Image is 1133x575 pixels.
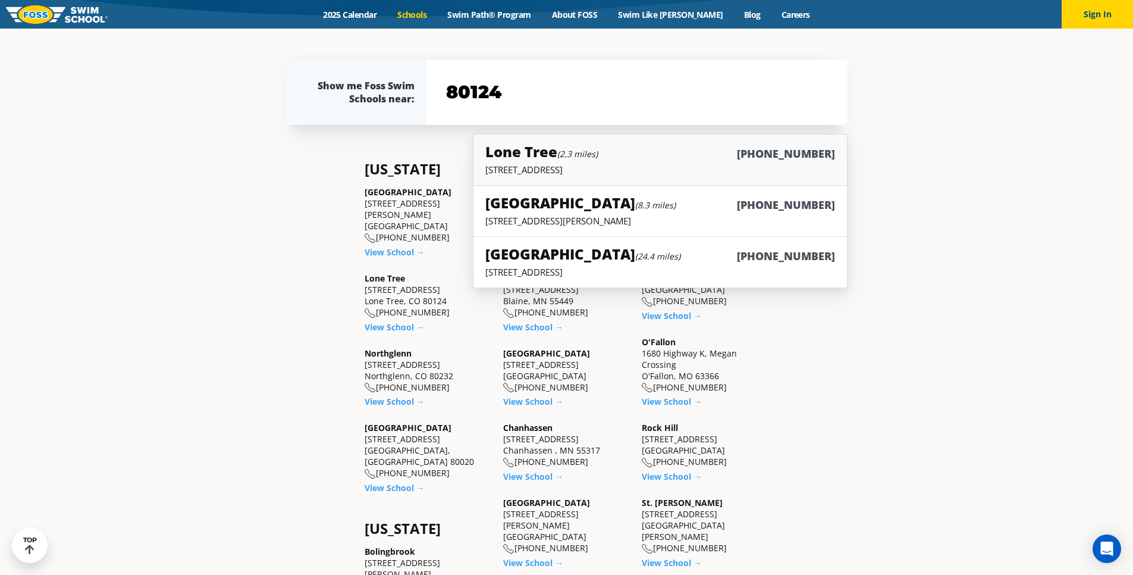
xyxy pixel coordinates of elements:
img: location-phone-o-icon.svg [503,383,514,393]
a: Careers [771,9,820,20]
div: 1680 Highway K, Megan Crossing O'Fallon, MO 63366 [PHONE_NUMBER] [642,336,768,393]
a: About FOSS [541,9,608,20]
img: location-phone-o-icon.svg [503,458,514,468]
a: View School → [642,310,702,321]
h6: [PHONE_NUMBER] [737,249,835,264]
img: location-phone-o-icon.svg [642,297,653,307]
a: Swim Path® Program [437,9,541,20]
h5: [GEOGRAPHIC_DATA] [485,244,680,264]
div: TOP [23,536,37,555]
h6: [PHONE_NUMBER] [737,198,835,212]
a: Swim Like [PERSON_NAME] [608,9,734,20]
div: [STREET_ADDRESS] Northglenn, CO 80232 [PHONE_NUMBER] [365,348,491,393]
a: Lone Tree(2.3 miles)[PHONE_NUMBER][STREET_ADDRESS] [473,134,847,186]
img: location-phone-o-icon.svg [365,469,376,479]
h5: Lone Tree [485,142,598,161]
div: [STREET_ADDRESS] Lone Tree, CO 80124 [PHONE_NUMBER] [365,273,491,318]
a: View School → [365,396,425,407]
a: Rock Hill [642,422,678,433]
div: Show me Foss Swim Schools near: [310,79,415,105]
a: View School → [642,396,702,407]
img: FOSS Swim School Logo [6,5,108,24]
a: Schools [387,9,437,20]
input: YOUR ZIP CODE [443,75,831,110]
img: location-phone-o-icon.svg [365,308,376,318]
a: [GEOGRAPHIC_DATA](8.3 miles)[PHONE_NUMBER][STREET_ADDRESS][PERSON_NAME] [473,185,847,237]
a: Bolingbrook [365,546,415,557]
a: O'Fallon [642,336,676,348]
small: (2.3 miles) [557,148,598,160]
h6: [PHONE_NUMBER] [737,146,835,161]
p: [STREET_ADDRESS] [485,164,834,176]
div: Open Intercom Messenger [1093,535,1121,563]
a: View School → [365,482,425,493]
p: [STREET_ADDRESS] [485,266,834,278]
div: [STREET_ADDRESS][PERSON_NAME] [GEOGRAPHIC_DATA] [PHONE_NUMBER] [503,497,630,554]
a: St. [PERSON_NAME] [642,497,723,508]
a: Northglenn [365,348,412,359]
a: [GEOGRAPHIC_DATA] [503,348,590,359]
div: [STREET_ADDRESS] Chanhassen , MN 55317 [PHONE_NUMBER] [503,422,630,468]
a: View School → [642,471,702,482]
p: [STREET_ADDRESS][PERSON_NAME] [485,215,834,227]
img: location-phone-o-icon.svg [642,544,653,554]
img: location-phone-o-icon.svg [365,383,376,393]
a: Chanhassen [503,422,553,433]
img: location-phone-o-icon.svg [642,383,653,393]
div: [STREET_ADDRESS] Blaine, MN 55449 [PHONE_NUMBER] [503,273,630,318]
a: [GEOGRAPHIC_DATA] [365,422,451,433]
a: [GEOGRAPHIC_DATA] [503,497,590,508]
div: [STREET_ADDRESS] [GEOGRAPHIC_DATA][PERSON_NAME] [PHONE_NUMBER] [642,497,768,554]
div: [STREET_ADDRESS] [GEOGRAPHIC_DATA] [PHONE_NUMBER] [642,422,768,468]
a: 2025 Calendar [313,9,387,20]
div: [STREET_ADDRESS] [GEOGRAPHIC_DATA] [PHONE_NUMBER] [503,348,630,393]
small: (8.3 miles) [635,199,676,211]
div: [STREET_ADDRESS] [GEOGRAPHIC_DATA], [GEOGRAPHIC_DATA] 80020 [PHONE_NUMBER] [365,422,491,479]
img: location-phone-o-icon.svg [503,308,514,318]
a: Blog [733,9,771,20]
a: View School → [503,321,563,333]
a: [GEOGRAPHIC_DATA](24.4 miles)[PHONE_NUMBER][STREET_ADDRESS] [473,236,847,288]
h5: [GEOGRAPHIC_DATA] [485,193,676,212]
h4: [US_STATE] [365,520,491,537]
a: View School → [503,396,563,407]
a: View School → [365,321,425,333]
a: View School → [503,557,563,568]
a: View School → [642,557,702,568]
img: location-phone-o-icon.svg [642,458,653,468]
a: View School → [503,471,563,482]
img: location-phone-o-icon.svg [503,544,514,554]
small: (24.4 miles) [635,251,680,262]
